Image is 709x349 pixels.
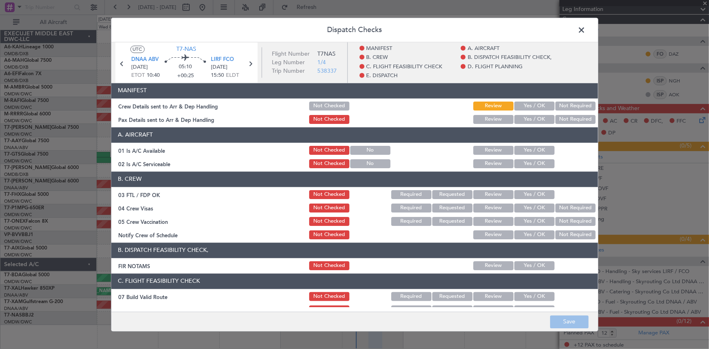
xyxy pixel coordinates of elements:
[555,217,596,226] button: Not Required
[555,230,596,239] button: Not Required
[555,115,596,124] button: Not Required
[555,102,596,111] button: Not Required
[555,204,596,212] button: Not Required
[111,18,598,42] header: Dispatch Checks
